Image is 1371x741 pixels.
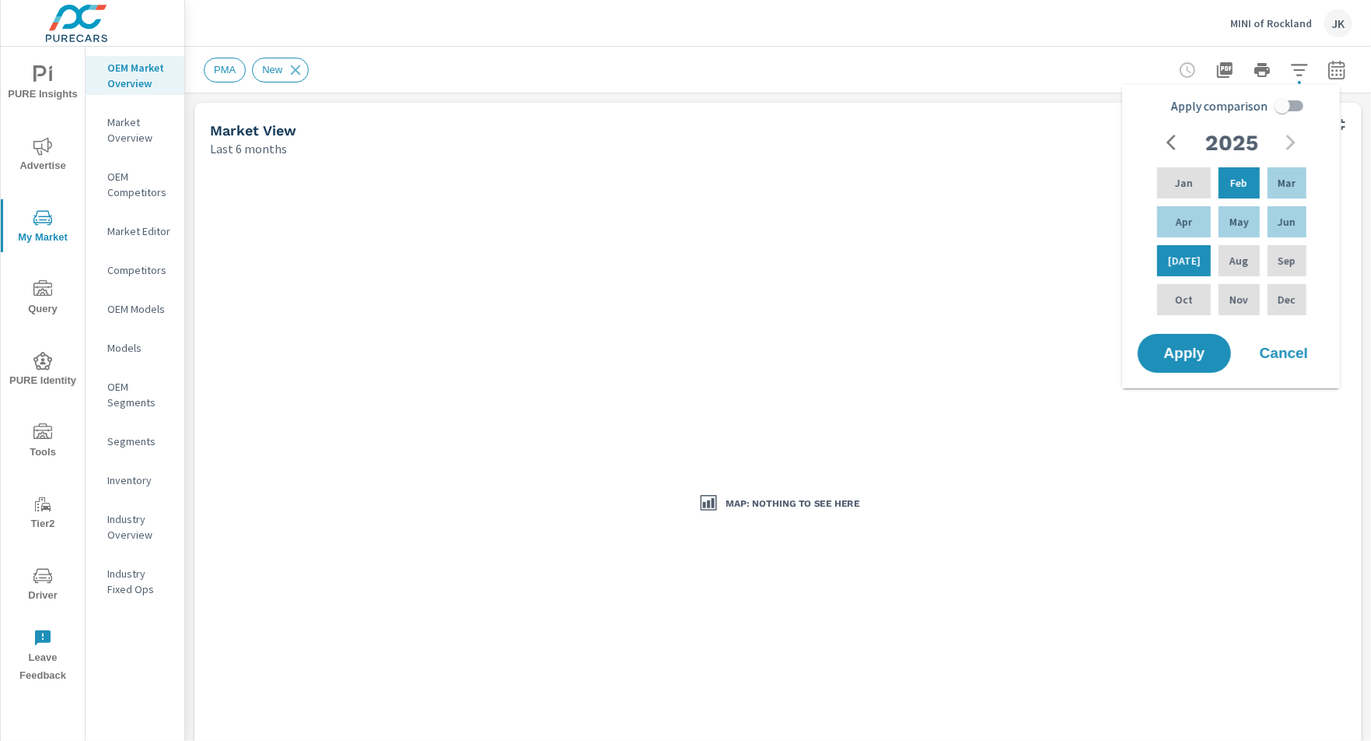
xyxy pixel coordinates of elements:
div: Market Editor [86,219,184,243]
span: My Market [5,209,80,247]
span: New [253,64,292,76]
div: Industry Fixed Ops [86,562,184,601]
p: Competitors [107,262,172,278]
span: Query [5,280,80,318]
div: Models [86,336,184,360]
p: OEM Competitors [107,169,172,200]
p: Market Overview [107,114,172,146]
span: PMA [205,64,245,76]
p: Jan [1175,175,1193,191]
p: Mar [1278,175,1296,191]
p: Last 6 months [210,139,287,158]
button: Apply Filters [1284,54,1315,86]
span: Driver [5,567,80,605]
div: JK [1324,9,1352,37]
div: OEM Models [86,297,184,321]
div: Industry Overview [86,507,184,546]
p: OEM Market Overview [107,60,172,91]
button: Print Report [1247,54,1278,86]
p: Dec [1278,292,1296,307]
p: Feb [1230,175,1247,191]
div: Segments [86,430,184,453]
span: Apply [1153,346,1215,360]
span: Advertise [5,137,80,175]
p: Sep [1278,253,1296,269]
h3: Map: Nothing to see here [726,497,860,510]
div: OEM Market Overview [86,56,184,95]
p: Market Editor [107,223,172,239]
p: [DATE] [1168,253,1201,269]
button: Cancel [1237,334,1331,373]
p: Aug [1229,253,1248,269]
p: Apr [1176,214,1192,230]
div: Competitors [86,258,184,282]
span: Cancel [1253,346,1315,360]
h5: Market View [210,122,296,139]
span: Leave Feedback [5,629,80,685]
button: Apply [1138,334,1231,373]
div: nav menu [1,47,85,691]
p: May [1229,214,1249,230]
p: Industry Overview [107,511,172,543]
span: Tools [5,423,80,462]
div: OEM Segments [86,375,184,414]
p: Jun [1278,214,1296,230]
div: Market Overview [86,111,184,149]
div: New [252,58,309,83]
span: Tier2 [5,495,80,533]
div: OEM Competitors [86,165,184,204]
p: OEM Models [107,301,172,317]
span: Apply comparison [1171,97,1268,115]
p: Segments [107,434,172,449]
p: Models [107,340,172,356]
p: Nov [1229,292,1248,307]
h2: 2025 [1205,129,1258,156]
p: OEM Segments [107,379,172,410]
button: "Export Report to PDF" [1209,54,1240,86]
button: Select Date Range [1321,54,1352,86]
p: MINI of Rockland [1230,16,1312,30]
p: Industry Fixed Ops [107,566,172,597]
span: PURE Insights [5,65,80,104]
p: Oct [1175,292,1193,307]
span: PURE Identity [5,352,80,390]
div: Inventory [86,469,184,492]
p: Inventory [107,472,172,488]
